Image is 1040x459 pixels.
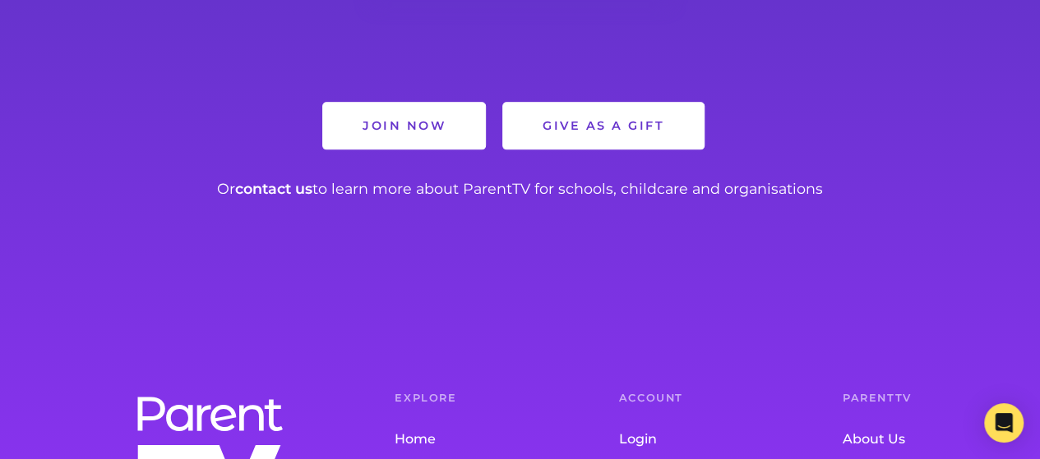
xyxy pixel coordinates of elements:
a: Login [619,424,777,455]
a: contact us [235,180,312,197]
p: Or to learn more about ParentTV for schools, childcare and organisations [39,176,1001,202]
h6: Explore [395,393,552,404]
a: About Us [843,424,1001,455]
h6: Account [619,393,777,404]
a: Give as a Gift [503,103,704,149]
a: Home [395,424,552,455]
h6: ParentTV [843,393,1001,404]
a: Join Now [323,103,485,149]
div: Open Intercom Messenger [984,403,1024,443]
